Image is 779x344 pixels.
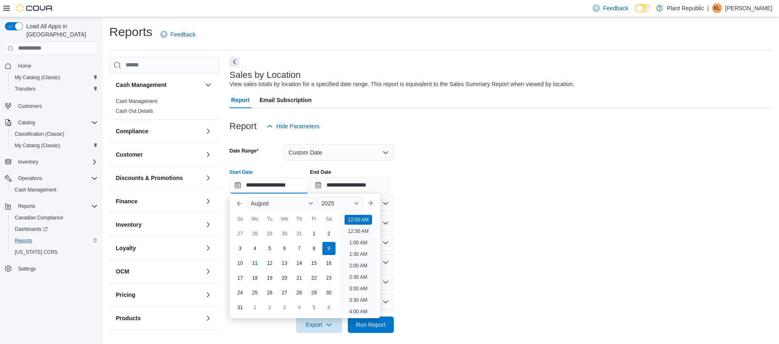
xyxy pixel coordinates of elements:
li: 12:00 AM [345,215,372,225]
div: day-1 [248,301,262,314]
span: Cash Out Details [116,108,153,114]
div: day-8 [308,242,321,255]
span: Run Report [356,321,386,329]
span: Home [15,61,98,71]
li: 3:30 AM [346,295,370,305]
div: day-27 [278,286,291,299]
button: Cash Management [203,80,213,90]
span: Reports [18,203,35,210]
span: Load All Apps in [GEOGRAPHIC_DATA] [23,22,98,39]
div: Mo [248,212,262,226]
button: OCM [116,267,202,276]
div: Kaya-Leena Mulera [712,3,722,13]
input: Dark Mode [635,4,652,13]
div: We [278,212,291,226]
label: Start Date [230,169,253,175]
button: Catalog [15,118,38,128]
button: Canadian Compliance [8,212,101,223]
button: Operations [2,173,101,184]
span: My Catalog (Classic) [11,141,98,150]
a: Dashboards [11,224,51,234]
a: Cash Management [11,185,60,195]
button: Custom Date [284,144,394,161]
div: day-15 [308,257,321,270]
div: day-29 [308,286,321,299]
nav: Complex example [5,57,98,296]
span: Operations [18,175,42,182]
button: Settings [2,263,101,275]
li: 1:30 AM [346,249,370,259]
span: Classification (Classic) [15,131,64,137]
button: Products [116,314,202,322]
span: Cash Management [11,185,98,195]
div: day-27 [234,227,247,240]
input: Press the down key to open a popover containing a calendar. [310,177,389,194]
a: Canadian Compliance [11,213,67,223]
h3: Customer [116,150,142,159]
span: Cash Management [116,98,157,105]
div: day-1 [308,227,321,240]
div: day-19 [263,271,276,285]
button: Compliance [116,127,202,135]
div: day-5 [263,242,276,255]
span: Inventory [18,159,38,165]
span: KL [714,3,720,13]
button: Loyalty [203,243,213,253]
span: Operations [15,173,98,183]
input: Press the down key to enter a popover containing a calendar. Press the escape key to close the po... [230,177,308,194]
span: My Catalog (Classic) [11,73,98,82]
span: Report [231,92,250,108]
button: My Catalog (Classic) [8,140,101,151]
div: day-23 [322,271,335,285]
h3: OCM [116,267,129,276]
div: day-2 [263,301,276,314]
button: Customers [2,100,101,112]
li: 2:00 AM [346,261,370,271]
span: Reports [11,236,98,246]
label: End Date [310,169,331,175]
div: View sales totals by location for a specified date range. This report is equivalent to the Sales ... [230,80,574,89]
div: day-3 [234,242,247,255]
a: Customers [15,101,45,111]
a: Transfers [11,84,39,94]
div: day-31 [234,301,247,314]
div: day-31 [293,227,306,240]
h3: Inventory [116,221,142,229]
div: day-20 [278,271,291,285]
div: Fr [308,212,321,226]
span: Feedback [603,4,628,12]
h3: Cash Management [116,81,167,89]
div: day-21 [293,271,306,285]
a: Home [15,61,34,71]
div: day-9 [322,242,335,255]
span: Catalog [15,118,98,128]
span: Home [18,63,31,69]
div: day-28 [293,286,306,299]
button: Discounts & Promotions [203,173,213,183]
button: Catalog [2,117,101,128]
span: [US_STATE] CCRS [15,249,57,255]
span: Email Subscription [260,92,312,108]
button: Pricing [203,290,213,300]
button: Compliance [203,126,213,136]
button: Cash Management [8,184,101,196]
div: day-18 [248,271,262,285]
button: Inventory [203,220,213,230]
a: Feedback [157,26,199,43]
div: day-6 [278,242,291,255]
li: 1:00 AM [346,238,370,248]
span: Customers [18,103,42,109]
span: Canadian Compliance [11,213,98,223]
div: day-12 [263,257,276,270]
a: Cash Management [116,98,157,104]
span: Feedback [170,30,195,39]
button: My Catalog (Classic) [8,72,101,83]
h3: Loyalty [116,244,136,252]
div: day-22 [308,271,321,285]
h3: Sales by Location [230,70,301,80]
button: Classification (Classic) [8,128,101,140]
button: Discounts & Promotions [116,174,202,182]
div: day-17 [234,271,247,285]
span: Washington CCRS [11,247,98,257]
